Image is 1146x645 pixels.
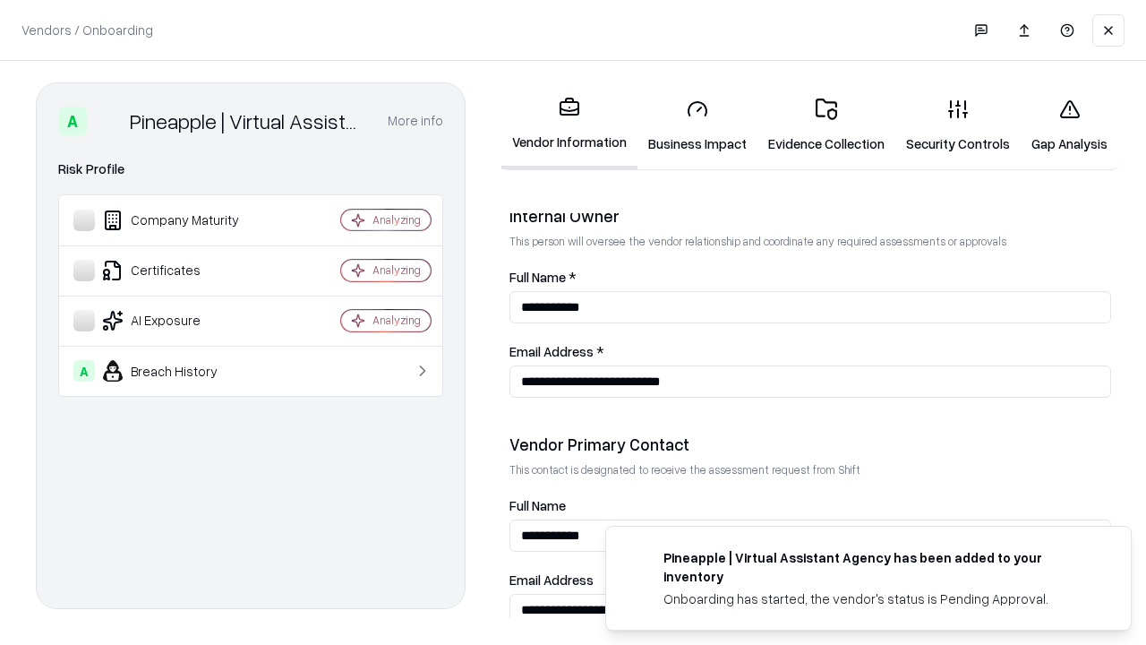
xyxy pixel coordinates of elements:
div: Breach History [73,360,287,382]
div: A [58,107,87,135]
a: Security Controls [895,84,1021,168]
div: Risk Profile [58,159,443,180]
p: This person will oversee the vendor relationship and coordinate any required assessments or appro... [509,234,1111,249]
p: This contact is designated to receive the assessment request from Shift [509,462,1111,477]
img: trypineapple.com [628,548,649,570]
div: Pineapple | Virtual Assistant Agency has been added to your inventory [663,548,1088,586]
label: Full Name [509,499,1111,512]
label: Full Name * [509,271,1111,284]
div: Pineapple | Virtual Assistant Agency [130,107,366,135]
div: AI Exposure [73,310,287,331]
div: Company Maturity [73,210,287,231]
div: Analyzing [372,212,421,228]
a: Business Impact [637,84,757,168]
div: A [73,360,95,382]
label: Email Address * [509,345,1111,358]
div: Internal Owner [509,205,1111,227]
a: Gap Analysis [1021,84,1118,168]
p: Vendors / Onboarding [21,21,153,39]
a: Vendor Information [501,82,637,169]
a: Evidence Collection [757,84,895,168]
label: Email Address [509,573,1111,587]
div: Analyzing [372,313,421,328]
div: Certificates [73,260,287,281]
div: Analyzing [372,262,421,278]
div: Vendor Primary Contact [509,434,1111,455]
img: Pineapple | Virtual Assistant Agency [94,107,123,135]
button: More info [388,105,443,137]
div: Onboarding has started, the vendor's status is Pending Approval. [663,589,1088,608]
